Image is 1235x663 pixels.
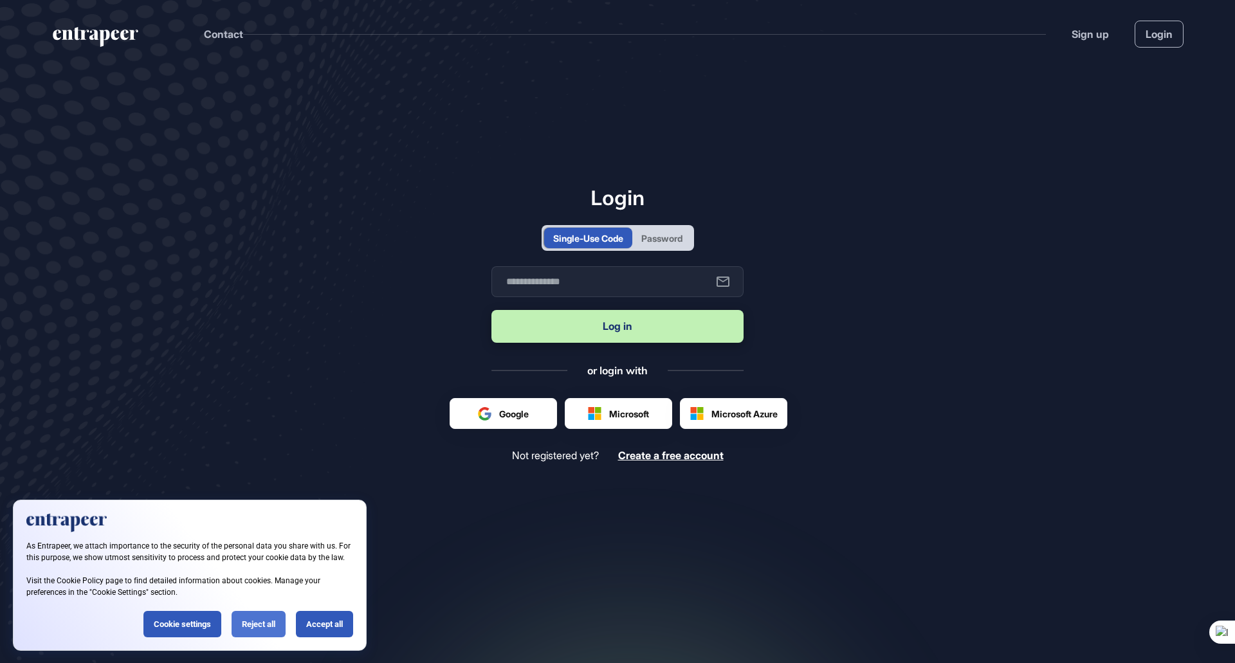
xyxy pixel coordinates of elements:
[51,27,140,51] a: entrapeer-logo
[618,449,724,462] span: Create a free account
[491,310,744,343] button: Log in
[1135,21,1184,48] a: Login
[641,232,682,245] div: Password
[587,363,648,377] div: or login with
[204,26,243,42] button: Contact
[618,450,724,462] a: Create a free account
[1072,26,1109,42] a: Sign up
[491,185,744,210] h1: Login
[553,232,623,245] div: Single-Use Code
[512,450,599,462] span: Not registered yet?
